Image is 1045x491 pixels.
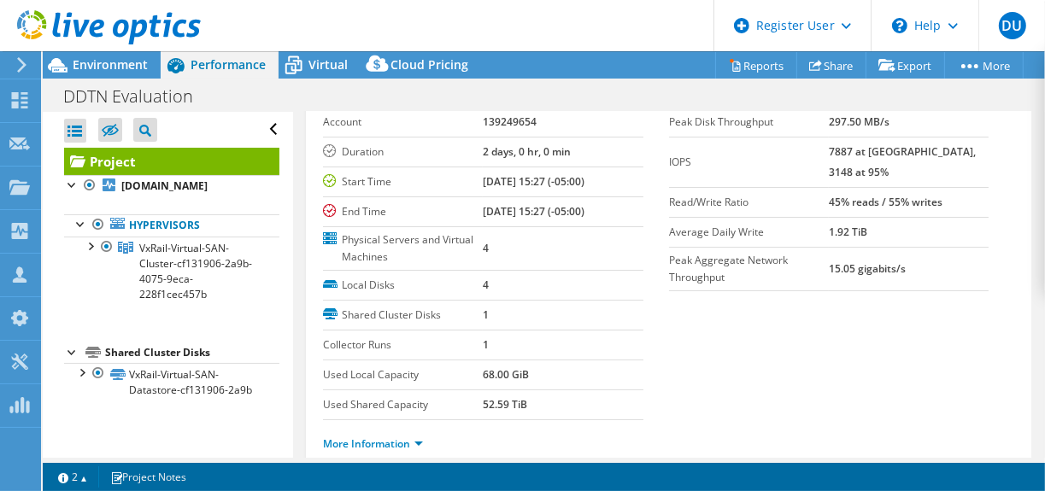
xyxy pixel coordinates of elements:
b: 1 [483,307,489,322]
b: 4 [483,241,489,255]
label: Start Time [323,173,483,190]
a: Export [866,52,945,79]
a: Project Notes [98,466,198,488]
label: Shared Cluster Disks [323,307,483,324]
label: Peak Aggregate Network Throughput [669,252,829,286]
span: DU [999,12,1026,39]
b: 68.00 GiB [483,367,529,382]
a: More Information [323,436,423,451]
span: Cloud Pricing [390,56,468,73]
span: VxRail-Virtual-SAN-Cluster-cf131906-2a9b-4075-9eca-228f1cec457b [139,241,252,301]
label: Used Shared Capacity [323,396,483,413]
svg: \n [892,18,907,33]
label: Collector Runs [323,336,483,354]
label: Peak Disk Throughput [669,114,829,131]
b: 1 [483,337,489,352]
label: Average Daily Write [669,224,829,241]
b: [DATE] 15:27 (-05:00) [483,174,584,189]
b: [DOMAIN_NAME] [121,178,208,193]
label: Read/Write Ratio [669,194,829,211]
label: Used Local Capacity [323,366,483,383]
a: More [944,52,1024,79]
span: Virtual [308,56,348,73]
span: Environment [73,56,148,73]
label: IOPS [669,154,829,171]
label: Local Disks [323,277,483,294]
b: 15.05 gigabits/s [829,261,906,276]
span: Performance [191,56,266,73]
b: 297.50 MB/s [829,114,889,129]
a: [DOMAIN_NAME] [64,175,279,197]
label: End Time [323,203,483,220]
b: 139249654 [483,114,537,129]
a: VxRail-Virtual-SAN-Cluster-cf131906-2a9b-4075-9eca-228f1cec457b [64,237,279,305]
b: 45% reads / 55% writes [829,195,942,209]
h1: DDTN Evaluation [56,87,220,106]
a: Reports [715,52,797,79]
label: Physical Servers and Virtual Machines [323,231,483,266]
label: Account [323,114,483,131]
a: Project [64,148,279,175]
a: Hypervisors [64,214,279,237]
a: VxRail-Virtual-SAN-Datastore-cf131906-2a9b [64,363,279,400]
div: Shared Cluster Disks [105,342,279,363]
b: 1.92 TiB [829,225,867,239]
b: [DATE] 15:27 (-05:00) [483,204,584,219]
a: Share [796,52,866,79]
label: Duration [323,143,483,161]
a: 2 [46,466,99,488]
b: 52.59 TiB [483,397,527,412]
b: 7887 at [GEOGRAPHIC_DATA], 3148 at 95% [829,144,976,179]
b: 2 days, 0 hr, 0 min [483,144,571,159]
b: 4 [483,278,489,292]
